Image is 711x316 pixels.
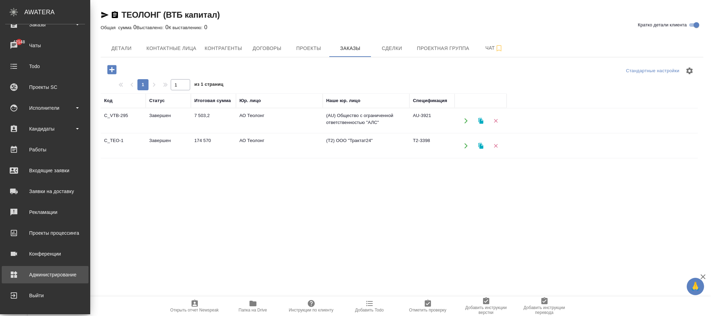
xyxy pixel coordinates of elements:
[477,44,511,52] span: Чат
[146,44,196,53] span: Контактные лица
[282,297,340,316] button: Инструкции по клиенту
[292,44,325,53] span: Проекты
[461,305,511,315] span: Добавить инструкции верстки
[5,124,85,134] div: Кандидаты
[2,245,88,263] a: Конференции
[111,11,119,19] button: Скопировать ссылку
[2,78,88,96] a: Проекты SC
[2,58,88,75] a: Todo
[191,134,236,158] td: 174 570
[236,109,323,133] td: АО Теолонг
[5,144,85,155] div: Работы
[5,207,85,217] div: Рекламации
[2,203,88,221] a: Рекламации
[5,186,85,197] div: Заявки на доставку
[333,44,367,53] span: Заказы
[5,19,85,30] div: Заказы
[409,109,455,133] td: AU-3921
[459,139,473,153] button: Открыть
[638,22,687,28] span: Кратко детали клиента
[326,97,361,104] div: Наше юр. лицо
[102,63,121,77] button: Добавить проект
[5,165,85,176] div: Входящие заявки
[191,109,236,133] td: 7 503,2
[105,44,138,53] span: Детали
[399,297,457,316] button: Отметить проверку
[5,61,85,72] div: Todo
[689,279,701,294] span: 🙏
[146,134,191,158] td: Завершен
[2,162,88,179] a: Входящие заявки
[239,97,261,104] div: Юр. лицо
[417,44,469,53] span: Проектная группа
[459,114,473,128] button: Открыть
[101,134,146,158] td: C_TEO-1
[194,97,231,104] div: Итоговая сумма
[489,114,503,128] button: Удалить
[5,269,85,280] div: Администрирование
[149,97,165,104] div: Статус
[2,37,88,54] a: 42148Чаты
[5,249,85,259] div: Конференции
[170,308,219,313] span: Открыть отчет Newspeak
[169,25,204,30] p: К выставлению:
[687,278,704,295] button: 🙏
[250,44,283,53] span: Договоры
[495,44,503,52] svg: Подписаться
[375,44,408,53] span: Сделки
[194,80,223,90] span: из 1 страниц
[224,297,282,316] button: Папка на Drive
[474,114,488,128] button: Клонировать
[515,297,574,316] button: Добавить инструкции перевода
[409,308,446,313] span: Отметить проверку
[205,44,242,53] span: Контрагенты
[474,139,488,153] button: Клонировать
[323,109,409,133] td: (AU) Общество с ограниченной ответственностью "АЛС"
[101,23,703,32] div: 0 0 0
[236,134,323,158] td: АО Теолонг
[2,287,88,304] a: Выйти
[136,25,165,30] p: Выставлено:
[489,139,503,153] button: Удалить
[5,82,85,92] div: Проекты SC
[409,134,455,158] td: Т2-3398
[121,10,220,19] a: ТЕОЛОНГ (ВТБ капитал)
[2,141,88,158] a: Работы
[413,97,447,104] div: Спецификация
[146,109,191,133] td: Завершен
[2,224,88,242] a: Проекты процессинга
[681,63,698,79] span: Настроить таблицу
[624,66,681,76] div: split button
[5,228,85,238] div: Проекты процессинга
[239,308,267,313] span: Папка на Drive
[101,109,146,133] td: C_VTB-295
[340,297,399,316] button: Добавить Todo
[104,97,112,104] div: Код
[289,308,333,313] span: Инструкции по клиенту
[2,266,88,283] a: Администрирование
[166,297,224,316] button: Открыть отчет Newspeak
[5,40,85,51] div: Чаты
[2,183,88,200] a: Заявки на доставку
[323,134,409,158] td: (Т2) ООО "Трактат24"
[24,5,90,19] div: AWATERA
[355,308,383,313] span: Добавить Todo
[5,290,85,301] div: Выйти
[457,297,515,316] button: Добавить инструкции верстки
[101,11,109,19] button: Скопировать ссылку для ЯМессенджера
[5,103,85,113] div: Исполнители
[9,39,29,45] span: 42148
[519,305,569,315] span: Добавить инструкции перевода
[101,25,133,30] p: Общая сумма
